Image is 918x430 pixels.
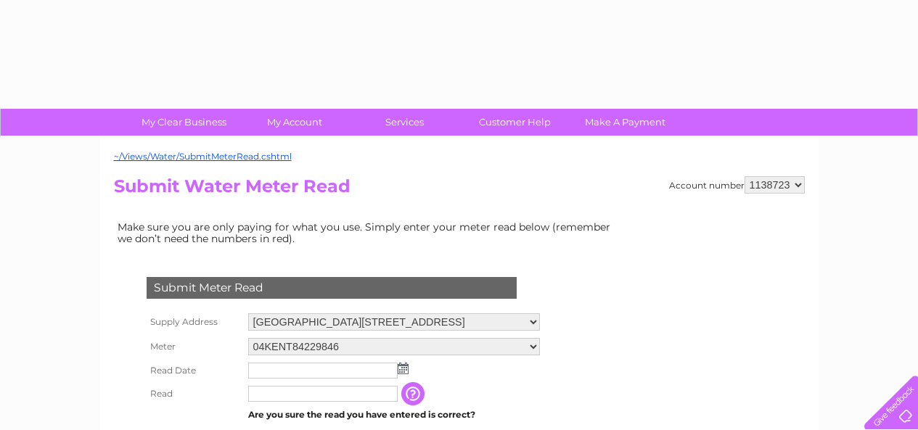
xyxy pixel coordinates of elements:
input: Information [401,382,427,405]
th: Supply Address [143,310,245,334]
a: Services [345,109,464,136]
a: My Clear Business [124,109,244,136]
td: Are you sure the read you have entered is correct? [245,405,544,424]
a: ~/Views/Water/SubmitMeterRead.cshtml [114,151,292,162]
div: Account number [669,176,805,194]
h2: Submit Water Meter Read [114,176,805,204]
th: Read Date [143,359,245,382]
div: Submit Meter Read [147,277,517,299]
a: My Account [234,109,354,136]
td: Make sure you are only paying for what you use. Simply enter your meter read below (remember we d... [114,218,622,248]
img: ... [398,363,409,374]
a: Make A Payment [565,109,685,136]
a: Customer Help [455,109,575,136]
th: Read [143,382,245,405]
th: Meter [143,334,245,359]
